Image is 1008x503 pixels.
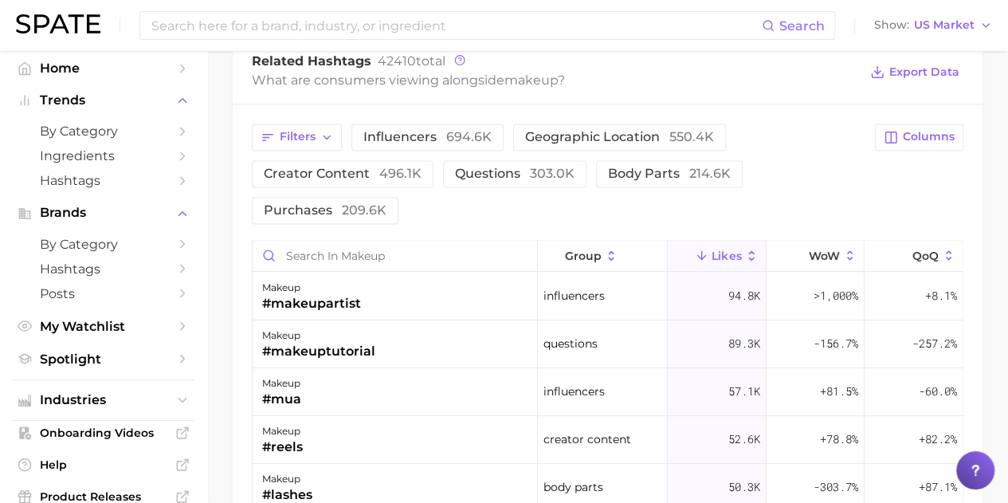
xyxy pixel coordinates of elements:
[543,334,598,353] span: Questions
[40,352,167,367] span: Spotlight
[13,168,194,193] a: Hashtags
[504,73,558,88] span: makeup
[814,288,858,303] span: >1,000%
[903,130,955,143] span: Columns
[13,314,194,339] a: My Watchlist
[543,286,605,305] span: Influencers
[874,21,909,29] span: Show
[669,129,714,144] span: 550.4k
[253,241,537,271] input: Search in makeup
[264,204,386,217] span: Purchases
[809,250,840,262] span: WoW
[262,278,361,297] div: makeup
[252,69,858,91] div: What are consumers viewing alongside ?
[262,342,375,361] div: #makeuptutorial
[538,241,668,272] button: group
[814,334,858,353] span: -156.7%
[262,422,303,441] div: makeup
[40,124,167,139] span: by Category
[378,53,445,69] span: total
[728,430,760,449] span: 52.6k
[875,124,963,151] button: Columns
[253,273,963,320] button: makeup#makeupartistInfluencers94.8k>1,000%+8.1%
[16,14,100,33] img: SPATE
[13,281,194,306] a: Posts
[40,458,167,472] span: Help
[543,382,605,401] span: Influencers
[820,382,858,401] span: +81.5%
[262,294,361,313] div: #makeupartist
[919,430,957,449] span: +82.2%
[150,12,762,39] input: Search here for a brand, industry, or ingredient
[919,382,957,401] span: -60.0%
[728,286,760,305] span: 94.8k
[363,131,492,143] span: Influencers
[13,453,194,477] a: Help
[530,166,575,181] span: 303.0k
[865,241,963,272] button: QoQ
[378,53,416,69] span: 42410
[264,167,422,180] span: Creator content
[40,426,167,440] span: Onboarding Videos
[40,148,167,163] span: Ingredients
[870,15,996,36] button: ShowUS Market
[262,374,301,393] div: makeup
[13,143,194,168] a: Ingredients
[13,201,194,225] button: Brands
[820,430,858,449] span: +78.8%
[728,477,760,497] span: 50.3k
[13,56,194,81] a: Home
[342,202,386,218] span: 209.6k
[40,93,167,108] span: Trends
[253,368,963,416] button: makeup#muaInfluencers57.1k+81.5%-60.0%
[252,53,371,69] span: Related Hashtags
[814,477,858,497] span: -303.7%
[914,21,975,29] span: US Market
[262,438,303,457] div: #reels
[525,131,714,143] span: Geographic location
[712,250,741,262] span: Likes
[40,206,167,220] span: Brands
[728,334,760,353] span: 89.3k
[13,421,194,445] a: Onboarding Videos
[13,88,194,112] button: Trends
[728,382,760,401] span: 57.1k
[13,232,194,257] a: by Category
[767,241,865,272] button: WoW
[543,430,631,449] span: Creator content
[779,18,825,33] span: Search
[13,257,194,281] a: Hashtags
[889,65,959,79] span: Export Data
[40,286,167,301] span: Posts
[262,470,312,489] div: makeup
[280,130,316,143] span: Filters
[40,319,167,334] span: My Watchlist
[564,250,601,262] span: group
[919,477,957,497] span: +87.1%
[608,167,731,180] span: Body parts
[543,477,603,497] span: Body parts
[40,237,167,252] span: by Category
[40,173,167,188] span: Hashtags
[253,416,963,464] button: makeup#reelsCreator content52.6k+78.8%+82.2%
[866,61,963,83] button: Export Data
[262,326,375,345] div: makeup
[13,119,194,143] a: by Category
[40,393,167,407] span: Industries
[379,166,422,181] span: 496.1k
[13,388,194,412] button: Industries
[689,166,731,181] span: 214.6k
[253,320,963,368] button: makeup#makeuptutorialQuestions89.3k-156.7%-257.2%
[262,390,301,409] div: #mua
[40,261,167,277] span: Hashtags
[668,241,766,272] button: Likes
[455,167,575,180] span: Questions
[446,129,492,144] span: 694.6k
[13,347,194,371] a: Spotlight
[925,286,957,305] span: +8.1%
[912,334,957,353] span: -257.2%
[40,61,167,76] span: Home
[252,124,342,151] button: Filters
[912,250,939,262] span: QoQ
